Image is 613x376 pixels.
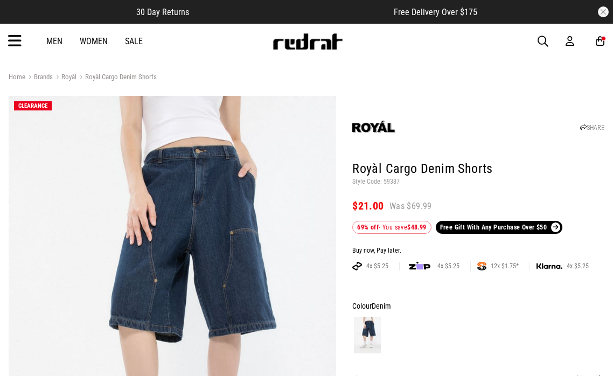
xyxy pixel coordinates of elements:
span: 12x $1.75* [486,262,523,270]
b: $48.99 [407,224,426,231]
span: 30 Day Returns [136,7,189,17]
a: Free Gift With Any Purchase Over $50 [436,221,563,234]
a: Royàl Cargo Denim Shorts [76,73,157,83]
span: 4x $5.25 [362,262,393,270]
a: Home [9,73,25,81]
img: Redrat logo [272,33,343,50]
a: Men [46,36,62,46]
div: - You save [352,221,431,234]
div: Colour [352,300,604,312]
b: 69% off [357,224,379,231]
a: Royàl [53,73,76,83]
a: Brands [25,73,53,83]
h1: Royàl Cargo Denim Shorts [352,161,604,178]
a: Women [80,36,108,46]
img: SPLITPAY [477,262,486,270]
img: zip [409,261,430,271]
span: Was $69.99 [389,200,432,212]
span: Free Delivery Over $175 [394,7,477,17]
div: Buy now, Pay later. [352,247,604,255]
img: Royàl [352,105,395,148]
span: Denim [372,302,391,310]
img: Denim [354,317,381,353]
iframe: Customer reviews powered by Trustpilot [211,6,372,17]
span: 4x $5.25 [562,262,593,270]
span: $21.00 [352,199,384,212]
img: KLARNA [537,263,562,269]
span: CLEARANCE [18,102,47,109]
p: Style Code: 59387 [352,178,604,186]
a: SHARE [580,124,604,131]
img: AFTERPAY [352,262,362,270]
span: 4x $5.25 [433,262,464,270]
a: Sale [125,36,143,46]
